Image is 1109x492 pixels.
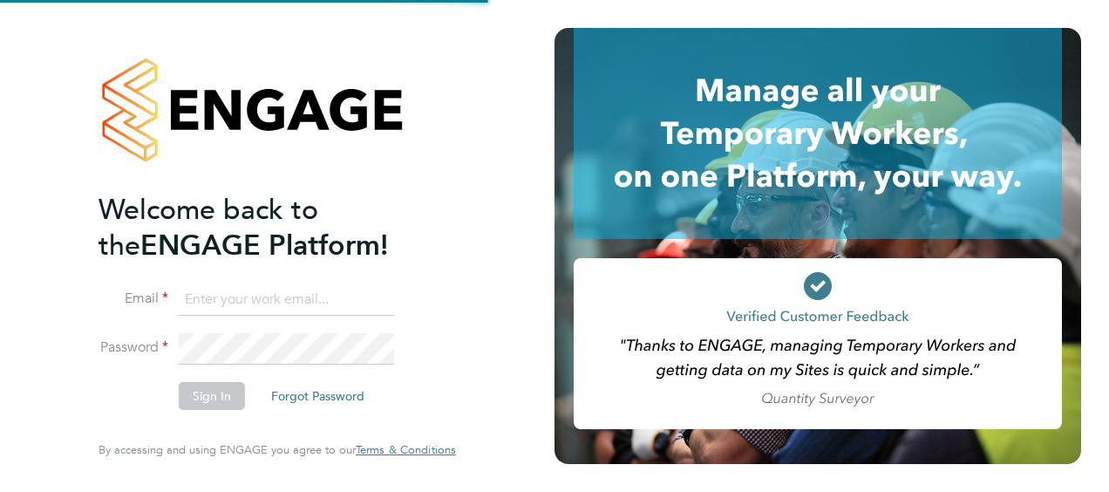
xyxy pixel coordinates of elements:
button: Sign In [179,382,245,410]
span: Welcome back to the [99,193,318,263]
button: Forgot Password [257,382,378,410]
a: Terms & Conditions [356,443,456,457]
span: Terms & Conditions [356,442,456,457]
label: Email [99,290,168,308]
label: Password [99,338,168,357]
h2: ENGAGE Platform! [99,192,439,263]
input: Enter your work email... [179,284,394,316]
span: By accessing and using ENGAGE you agree to our [99,442,456,457]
